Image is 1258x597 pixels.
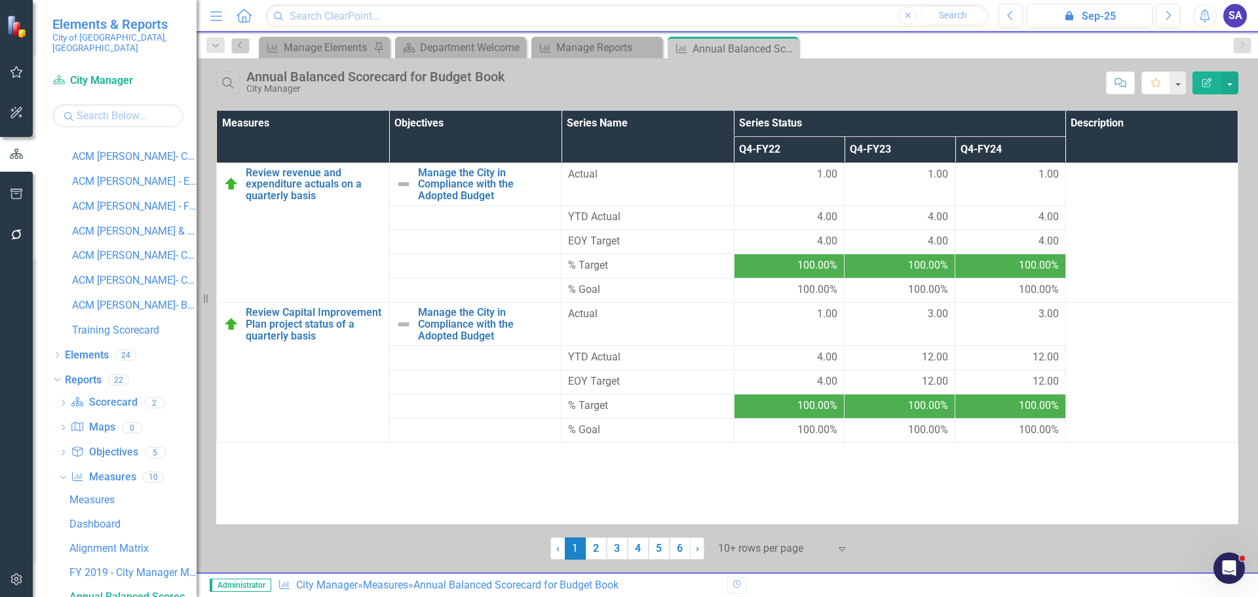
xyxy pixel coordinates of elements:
[1019,282,1059,298] span: 100.00%
[568,374,727,389] span: EOY Target
[693,41,795,57] div: Annual Balanced Scorecard for Budget Book
[562,163,734,206] td: Double-Click to Edit
[696,542,699,554] span: ›
[5,14,30,39] img: ClearPoint Strategy
[734,230,845,254] td: Double-Click to Edit
[1031,9,1148,24] div: Sep-25
[223,176,239,192] img: On Target
[817,210,837,225] span: 4.00
[71,470,136,485] a: Measures
[145,447,166,458] div: 5
[922,374,948,389] span: 12.00
[1065,163,1238,303] td: Double-Click to Edit
[1019,423,1059,438] span: 100.00%
[908,258,948,273] span: 100.00%
[69,494,197,506] div: Measures
[1019,258,1059,273] span: 100.00%
[108,374,129,385] div: 22
[71,395,137,410] a: Scorecard
[568,234,727,249] span: EOY Target
[52,73,183,88] a: City Manager
[1065,303,1238,443] td: Double-Click to Edit
[797,398,837,414] span: 100.00%
[607,537,628,560] a: 3
[734,279,845,303] td: Double-Click to Edit
[649,537,670,560] a: 5
[568,167,727,182] span: Actual
[246,307,382,341] a: Review Capital Improvement Plan project status of a quarterly basis
[562,230,734,254] td: Double-Click to Edit
[845,419,955,443] td: Double-Click to Edit
[420,39,523,56] div: Department Welcome
[920,7,985,25] button: Search
[908,423,948,438] span: 100.00%
[562,370,734,395] td: Double-Click to Edit
[284,39,370,56] div: Manage Elements
[52,104,183,127] input: Search Below...
[565,537,586,560] span: 1
[66,562,197,583] a: FY 2019 - City Manager Measures Status Report
[246,69,505,84] div: Annual Balanced Scorecard for Budget Book
[817,307,837,322] span: 1.00
[65,373,102,388] a: Reports
[845,279,955,303] td: Double-Click to Edit
[1033,350,1059,365] span: 12.00
[908,282,948,298] span: 100.00%
[71,420,115,435] a: Maps
[955,370,1066,395] td: Double-Click to Edit
[217,163,389,303] td: Double-Click to Edit Right Click for Context Menu
[817,350,837,365] span: 4.00
[246,84,505,94] div: City Manager
[144,397,165,408] div: 2
[817,374,837,389] span: 4.00
[1019,398,1059,414] span: 100.00%
[568,398,727,414] span: % Target
[1039,167,1059,182] span: 1.00
[396,176,411,192] img: Not Defined
[69,543,197,554] div: Alignment Matrix
[1027,4,1153,28] button: Sep-25
[845,163,955,206] td: Double-Click to Edit
[66,490,197,510] a: Measures
[955,419,1066,443] td: Double-Click to Edit
[115,349,136,360] div: 24
[1039,210,1059,225] span: 4.00
[1213,552,1245,584] iframe: Intercom live chat
[955,230,1066,254] td: Double-Click to Edit
[817,167,837,182] span: 1.00
[66,538,197,559] a: Alignment Matrix
[122,422,143,433] div: 0
[556,39,659,56] div: Manage Reports
[568,423,727,438] span: % Goal
[939,10,967,20] span: Search
[265,5,989,28] input: Search ClearPoint...
[413,579,619,591] div: Annual Balanced Scorecard for Budget Book
[928,307,948,322] span: 3.00
[922,350,948,365] span: 12.00
[72,199,197,214] a: ACM [PERSON_NAME] - Fire Rescue
[797,258,837,273] span: 100.00%
[586,537,607,560] a: 2
[72,298,197,313] a: ACM [PERSON_NAME]- Business Diversity
[72,273,197,288] a: ACM [PERSON_NAME]- C.A.R.E
[568,282,727,298] span: % Goal
[845,303,955,346] td: Double-Click to Edit
[734,163,845,206] td: Double-Click to Edit
[246,167,382,202] a: Review revenue and expenditure actuals on a quarterly basis
[1223,4,1247,28] button: SA
[928,167,948,182] span: 1.00
[65,348,109,363] a: Elements
[797,423,837,438] span: 100.00%
[797,282,837,298] span: 100.00%
[398,39,523,56] a: Department Welcome
[562,279,734,303] td: Double-Click to Edit
[568,258,727,273] span: % Target
[568,307,727,322] span: Actual
[1039,307,1059,322] span: 3.00
[928,234,948,249] span: 4.00
[562,303,734,346] td: Double-Click to Edit
[955,279,1066,303] td: Double-Click to Edit
[72,149,197,164] a: ACM [PERSON_NAME]- Community Development -
[845,230,955,254] td: Double-Click to Edit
